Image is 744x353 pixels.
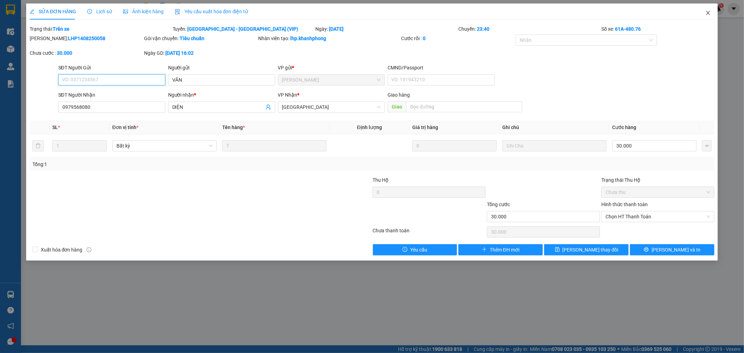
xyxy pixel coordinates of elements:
b: 0 [423,36,426,41]
button: exclamation-circleYêu cầu [373,244,457,255]
input: 0 [412,140,497,151]
div: Trạng thái: [29,25,172,33]
b: [GEOGRAPHIC_DATA] - [GEOGRAPHIC_DATA] (VIP) [188,26,299,32]
input: Ghi Chú [502,140,607,151]
button: printer[PERSON_NAME] và In [630,244,714,255]
div: Ngày GD: [144,49,257,57]
span: VP Nhận [278,92,298,98]
input: VD: Bàn, Ghế [222,140,326,151]
span: plus [482,247,487,253]
button: delete [32,140,44,151]
span: Xuất hóa đơn hàng [38,246,85,254]
b: LHP1408250058 [68,36,105,41]
span: Thêm ĐH mới [490,246,519,254]
span: Lê Hồng Phong [282,75,381,85]
span: Nha Trang [282,102,381,112]
span: Giao hàng [388,92,410,98]
span: Chưa thu [606,187,710,197]
button: plusThêm ĐH mới [458,244,543,255]
li: (c) 2017 [59,33,96,42]
span: Tổng cước [487,202,510,207]
b: [DATE] [329,26,344,32]
span: Cước hàng [612,125,636,130]
span: Giao [388,101,406,112]
span: Lịch sử [87,9,112,14]
div: Người nhận [168,91,275,99]
span: picture [123,9,128,14]
div: Số xe: [601,25,715,33]
span: Định lượng [357,125,382,130]
div: Tuyến: [172,25,315,33]
div: Nhân viên tạo: [258,35,400,42]
span: user-add [265,104,271,110]
div: Chưa cước : [30,49,143,57]
label: Hình thức thanh toán [601,202,648,207]
b: [PERSON_NAME] [9,45,39,78]
b: BIÊN NHẬN GỬI HÀNG [45,10,67,55]
span: Đơn vị tính [112,125,138,130]
span: exclamation-circle [403,247,407,253]
b: Tiêu chuẩn [180,36,204,41]
input: Dọc đường [406,101,522,112]
span: Chọn HT Thanh Toán [606,211,710,222]
b: [DOMAIN_NAME] [59,27,96,32]
span: [PERSON_NAME] thay đổi [563,246,618,254]
div: Cước rồi : [401,35,514,42]
span: Thu Hộ [373,177,389,183]
span: [PERSON_NAME] và In [652,246,700,254]
span: Bất kỳ [117,141,212,151]
span: Yêu cầu [410,246,427,254]
div: SĐT Người Gửi [58,64,165,72]
span: SL [52,125,58,130]
div: SĐT Người Nhận [58,91,165,99]
b: 61A-480.76 [615,26,641,32]
th: Ghi chú [499,121,609,134]
b: 23:40 [477,26,489,32]
span: save [555,247,560,253]
b: [DATE] 16:02 [165,50,194,56]
div: Trạng thái Thu Hộ [601,176,714,184]
div: [PERSON_NAME]: [30,35,143,42]
span: clock-circle [87,9,92,14]
button: plus [702,140,712,151]
div: Người gửi [168,64,275,72]
div: Chuyến: [458,25,601,33]
div: Ngày: [315,25,458,33]
img: logo.jpg [76,9,92,25]
div: CMND/Passport [388,64,495,72]
span: Yêu cầu xuất hóa đơn điện tử [175,9,248,14]
span: close [705,10,711,16]
span: SỬA ĐƠN HÀNG [30,9,76,14]
div: Tổng: 1 [32,160,287,168]
div: Gói vận chuyển: [144,35,257,42]
div: Chưa thanh toán [372,227,487,239]
span: printer [644,247,649,253]
span: Tên hàng [222,125,245,130]
span: edit [30,9,35,14]
img: icon [175,9,180,15]
div: VP gửi [278,64,385,72]
span: Ảnh kiện hàng [123,9,164,14]
span: info-circle [87,247,91,252]
span: Giá trị hàng [412,125,438,130]
img: logo.jpg [9,9,44,44]
b: 30.000 [57,50,72,56]
b: lhp.khanhphong [291,36,326,41]
button: Close [698,3,718,23]
b: Trên xe [53,26,69,32]
button: save[PERSON_NAME] thay đổi [544,244,629,255]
